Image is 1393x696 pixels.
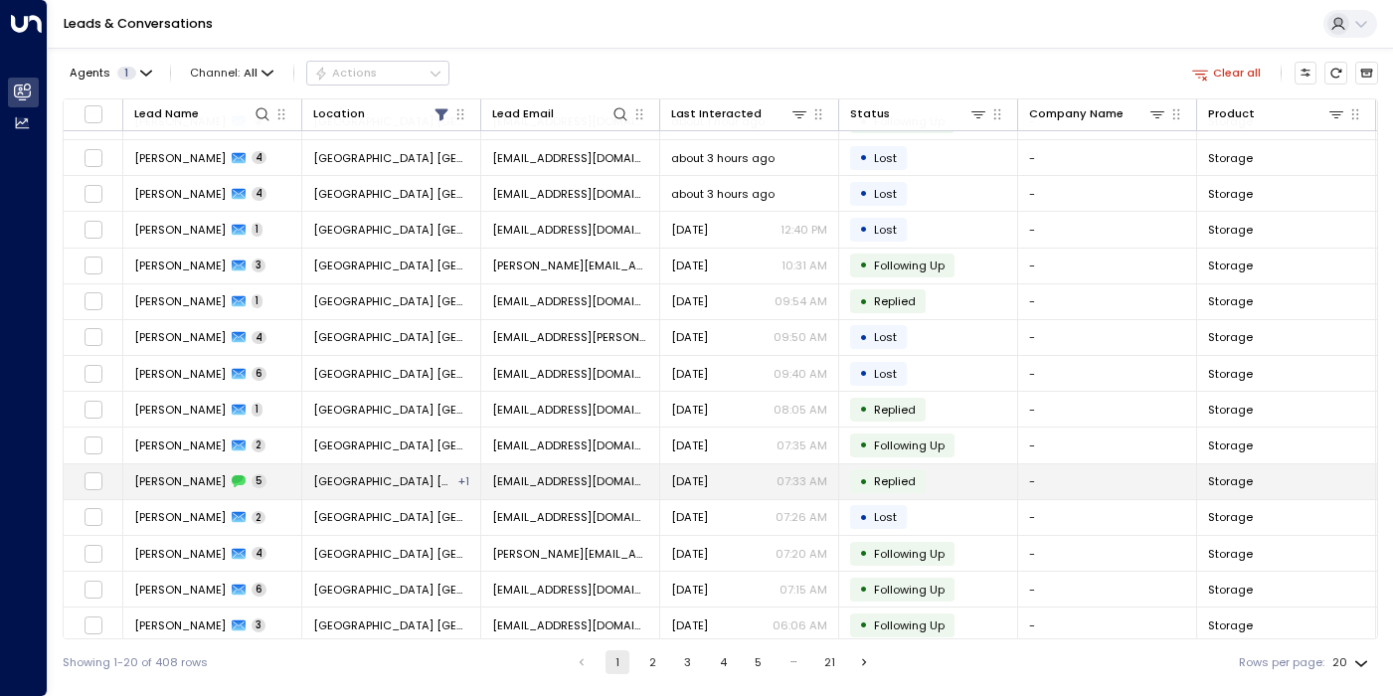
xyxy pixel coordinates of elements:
[492,222,648,238] span: paigelouise444@icloud.com
[84,435,103,455] span: Toggle select row
[492,546,648,562] span: shaw.alice@live.co.uk
[859,252,868,278] div: •
[1208,186,1253,202] span: Storage
[134,104,199,123] div: Lead Name
[306,61,449,85] button: Actions
[859,468,868,495] div: •
[1018,320,1197,355] td: -
[1018,392,1197,427] td: -
[671,150,775,166] span: about 3 hours ago
[711,650,735,674] button: Go to page 4
[1355,62,1378,85] button: Archived Leads
[64,15,213,32] a: Leads & Conversations
[671,104,808,123] div: Last Interacted
[1018,428,1197,462] td: -
[782,650,805,674] div: …
[774,366,827,382] p: 09:40 AM
[817,650,841,674] button: Go to page 21
[252,403,262,417] span: 1
[1018,249,1197,283] td: -
[1018,572,1197,607] td: -
[313,437,469,453] span: Space Station Shrewsbury
[252,294,262,308] span: 1
[671,329,708,345] span: Yesterday
[1029,104,1166,123] div: Company Name
[84,544,103,564] span: Toggle select row
[252,474,266,488] span: 5
[134,293,226,309] span: Andy Edwards
[184,62,280,84] button: Channel:All
[1018,212,1197,247] td: -
[1185,62,1268,84] button: Clear all
[774,329,827,345] p: 09:50 AM
[671,437,708,453] span: Yesterday
[874,473,916,489] span: Replied
[859,396,868,423] div: •
[134,546,226,562] span: Alice Smith
[134,150,226,166] span: Sian Ferguson
[84,291,103,311] span: Toggle select row
[134,329,226,345] span: Kelsey dews
[313,582,469,598] span: Space Station Shrewsbury
[850,104,890,123] div: Status
[244,67,258,80] span: All
[671,617,708,633] span: Yesterday
[492,509,648,525] span: Subsy1@gmail.com
[781,222,827,238] p: 12:40 PM
[63,62,157,84] button: Agents1
[671,402,708,418] span: Yesterday
[314,66,377,80] div: Actions
[569,650,878,674] nav: pagination navigation
[1208,437,1253,453] span: Storage
[84,104,103,124] span: Toggle select all
[874,617,945,633] span: Following Up
[773,617,827,633] p: 06:06 AM
[313,546,469,562] span: Space Station Shrewsbury
[874,509,897,525] span: Lost
[492,366,648,382] span: danashley730@gmail.com
[492,437,648,453] span: bunniehuggers@gmail.com
[671,546,708,562] span: Yesterday
[84,580,103,600] span: Toggle select row
[850,104,987,123] div: Status
[313,104,450,123] div: Location
[313,509,469,525] span: Space Station Shrewsbury
[313,150,469,166] span: Space Station Shrewsbury
[1018,356,1197,391] td: -
[859,288,868,315] div: •
[313,473,456,489] span: Space Station Shrewsbury
[874,329,897,345] span: Lost
[252,547,266,561] span: 4
[859,180,868,207] div: •
[492,293,648,309] span: andysnexus7@gmail.com
[1208,258,1253,273] span: Storage
[671,104,762,123] div: Last Interacted
[63,654,208,671] div: Showing 1-20 of 408 rows
[1208,222,1253,238] span: Storage
[134,617,226,633] span: Alan Schaefer
[134,186,226,202] span: Sian Ferguson
[1208,366,1253,382] span: Storage
[492,582,648,598] span: smorgo@gmail.com
[1208,509,1253,525] span: Storage
[671,366,708,382] span: Yesterday
[252,511,265,525] span: 2
[252,223,262,237] span: 1
[859,360,868,387] div: •
[84,507,103,527] span: Toggle select row
[1208,617,1253,633] span: Storage
[313,329,469,345] span: Space Station Shrewsbury
[313,366,469,382] span: Space Station Shrewsbury
[306,61,449,85] div: Button group with a nested menu
[252,618,265,632] span: 3
[313,186,469,202] span: Space Station Shrewsbury
[134,402,226,418] span: Linda Hobbs
[874,437,945,453] span: Following Up
[1208,293,1253,309] span: Storage
[1208,150,1253,166] span: Storage
[874,366,897,382] span: Lost
[492,186,648,202] span: slf@fastmail.com
[134,582,226,598] span: Steve Morgan
[252,151,266,165] span: 4
[780,582,827,598] p: 07:15 AM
